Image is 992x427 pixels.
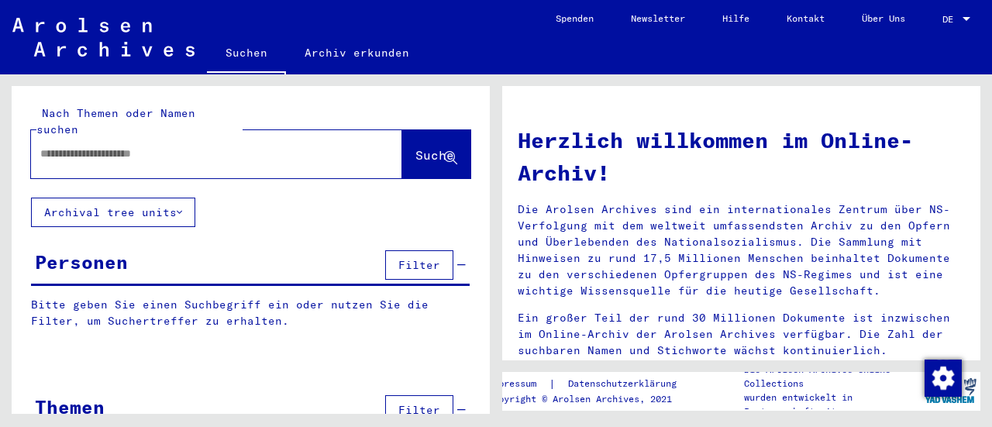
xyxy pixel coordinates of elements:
img: Arolsen_neg.svg [12,18,195,57]
span: DE [942,14,959,25]
p: wurden entwickelt in Partnerschaft mit [744,391,921,418]
p: Copyright © Arolsen Archives, 2021 [487,392,695,406]
a: Archiv erkunden [286,34,428,71]
h1: Herzlich willkommen im Online-Archiv! [518,124,965,189]
div: | [487,376,695,392]
p: Die Arolsen Archives sind ein internationales Zentrum über NS-Verfolgung mit dem weltweit umfasse... [518,201,965,299]
span: Filter [398,258,440,272]
p: Bitte geben Sie einen Suchbegriff ein oder nutzen Sie die Filter, um Suchertreffer zu erhalten. [31,297,470,329]
button: Filter [385,250,453,280]
img: Zustimmung ändern [925,360,962,397]
div: Personen [35,248,128,276]
button: Suche [402,130,470,178]
span: Suche [415,147,454,163]
p: Die Arolsen Archives Online-Collections [744,363,921,391]
a: Impressum [487,376,549,392]
a: Datenschutzerklärung [556,376,695,392]
span: Filter [398,403,440,417]
a: Suchen [207,34,286,74]
mat-label: Nach Themen oder Namen suchen [36,106,195,136]
div: Themen [35,393,105,421]
button: Filter [385,395,453,425]
img: yv_logo.png [921,371,980,410]
p: Ein großer Teil der rund 30 Millionen Dokumente ist inzwischen im Online-Archiv der Arolsen Archi... [518,310,965,359]
button: Archival tree units [31,198,195,227]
